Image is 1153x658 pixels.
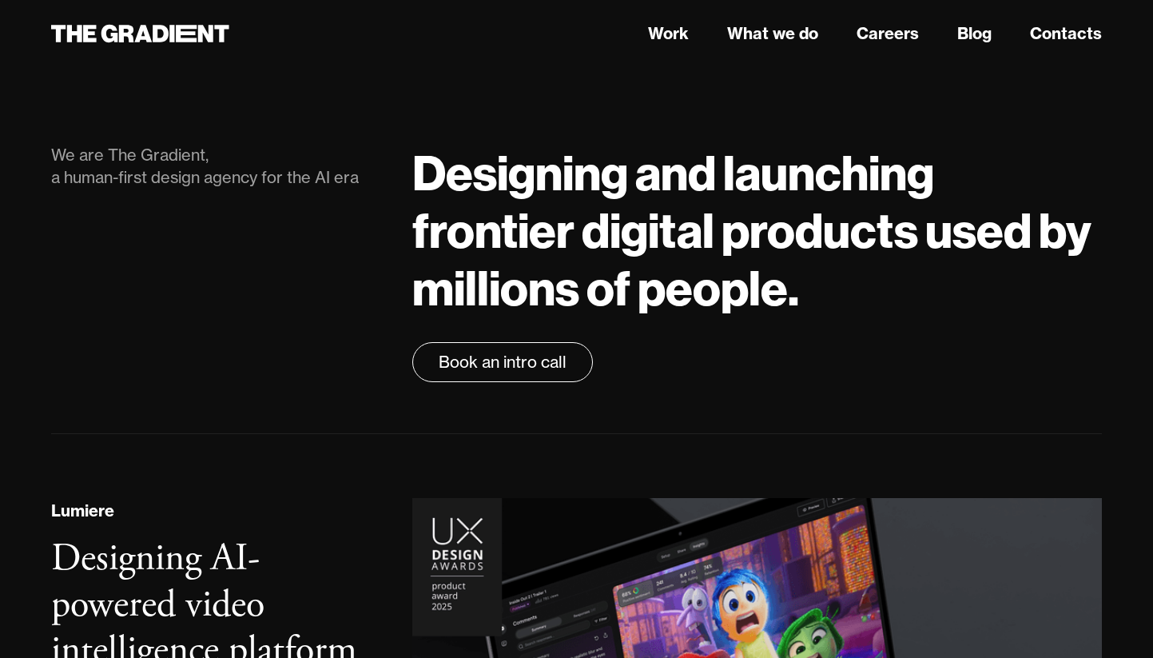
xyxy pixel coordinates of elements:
a: Careers [857,22,919,46]
a: Contacts [1030,22,1102,46]
a: Blog [957,22,992,46]
a: What we do [727,22,818,46]
a: Book an intro call [412,342,593,382]
a: Work [648,22,689,46]
h1: Designing and launching frontier digital products used by millions of people. [412,144,1102,317]
div: Lumiere [51,499,114,523]
div: We are The Gradient, a human-first design agency for the AI era [51,144,380,189]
